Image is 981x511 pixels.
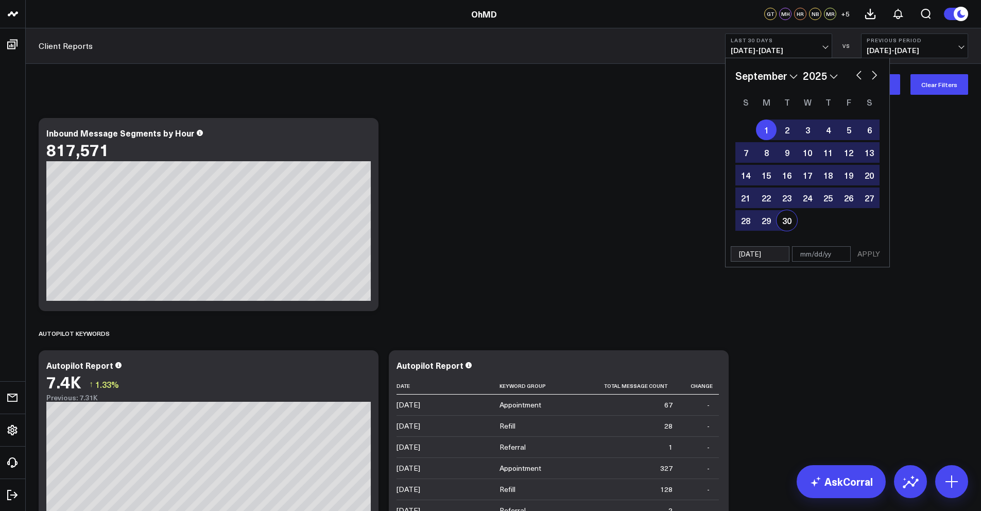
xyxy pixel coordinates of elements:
button: Clear Filters [910,74,968,95]
div: Monday [756,94,777,110]
button: +5 [839,8,851,20]
a: OhMD [471,8,497,20]
b: Previous Period [867,37,962,43]
div: - [707,421,710,431]
div: Appointment [500,463,541,473]
div: Autopilot Report [397,360,463,371]
span: 1.33% [95,379,119,390]
div: Inbound Message Segments by Hour [46,127,195,139]
div: Autopilot Report [46,360,113,371]
th: Date [397,378,500,395]
a: AskCorral [797,465,886,498]
div: 67 [664,400,673,410]
div: Previous: 7.31K [46,394,371,402]
span: + 5 [841,10,850,18]
input: mm/dd/yy [792,246,851,262]
div: - [707,442,710,452]
div: [DATE] [397,484,420,495]
div: [DATE] [397,400,420,410]
div: GT [764,8,777,20]
div: - [707,463,710,473]
div: Sunday [735,94,756,110]
th: Total Message Count [579,378,682,395]
div: NB [809,8,821,20]
a: Client Reports [39,40,93,52]
b: Last 30 Days [731,37,827,43]
th: Change [682,378,719,395]
div: - [707,484,710,495]
div: Wednesday [797,94,818,110]
div: MR [824,8,836,20]
div: 7.4K [46,372,81,391]
button: APPLY [853,246,884,262]
div: Tuesday [777,94,797,110]
span: [DATE] - [DATE] [867,46,962,55]
div: MH [779,8,791,20]
div: Referral [500,442,526,452]
span: [DATE] - [DATE] [731,46,827,55]
div: Saturday [859,94,880,110]
div: 28 [664,421,673,431]
div: 327 [660,463,673,473]
div: Refill [500,484,515,495]
div: Autopilot Keywords [39,321,110,345]
div: Refill [500,421,515,431]
div: Friday [838,94,859,110]
div: 128 [660,484,673,495]
div: 817,571 [46,140,109,159]
div: HR [794,8,806,20]
div: [DATE] [397,442,420,452]
button: Previous Period[DATE]-[DATE] [861,33,968,58]
div: Appointment [500,400,541,410]
div: VS [837,43,856,49]
th: Keyword Group [500,378,579,395]
button: Last 30 Days[DATE]-[DATE] [725,33,832,58]
div: Thursday [818,94,838,110]
div: 1 [668,442,673,452]
input: mm/dd/yy [731,246,789,262]
span: ↑ [89,378,93,391]
div: - [707,400,710,410]
div: [DATE] [397,421,420,431]
div: [DATE] [397,463,420,473]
